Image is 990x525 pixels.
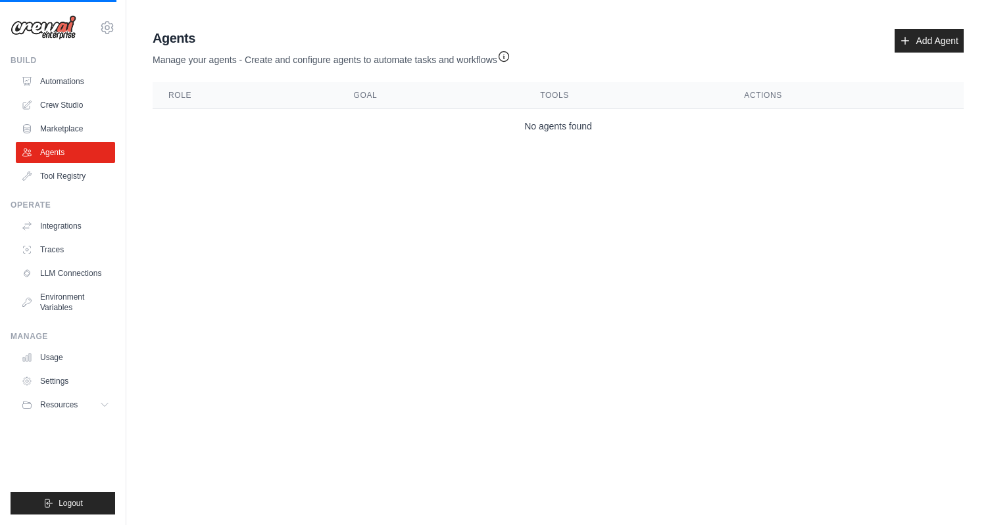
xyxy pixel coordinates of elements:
a: Automations [16,71,115,92]
span: Resources [40,399,78,410]
span: Logout [59,498,83,509]
a: Tool Registry [16,166,115,187]
a: Integrations [16,216,115,237]
div: Manage [11,331,115,342]
div: Build [11,55,115,66]
th: Tools [524,82,728,109]
a: Crew Studio [16,95,115,116]
a: Agents [16,142,115,163]
a: Traces [16,239,115,260]
a: Marketplace [16,118,115,139]
a: Add Agent [895,29,964,53]
p: Manage your agents - Create and configure agents to automate tasks and workflows [153,47,510,66]
button: Logout [11,492,115,514]
a: Settings [16,371,115,392]
button: Resources [16,394,115,415]
a: LLM Connections [16,263,115,284]
h2: Agents [153,29,510,47]
img: Logo [11,15,76,40]
div: Operate [11,200,115,210]
td: No agents found [153,109,964,144]
a: Environment Variables [16,286,115,318]
th: Role [153,82,338,109]
th: Goal [338,82,525,109]
th: Actions [728,82,964,109]
a: Usage [16,347,115,368]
